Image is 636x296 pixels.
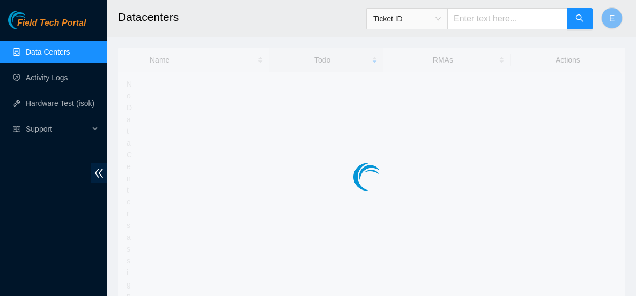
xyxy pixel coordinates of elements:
[26,73,68,82] a: Activity Logs
[601,7,623,29] button: E
[26,99,94,108] a: Hardware Test (isok)
[575,14,584,24] span: search
[26,118,89,140] span: Support
[91,163,107,183] span: double-left
[26,48,70,56] a: Data Centers
[567,8,593,29] button: search
[373,11,441,27] span: Ticket ID
[8,19,86,33] a: Akamai TechnologiesField Tech Portal
[17,18,86,28] span: Field Tech Portal
[13,125,20,133] span: read
[8,11,54,29] img: Akamai Technologies
[609,12,615,25] span: E
[447,8,567,29] input: Enter text here...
